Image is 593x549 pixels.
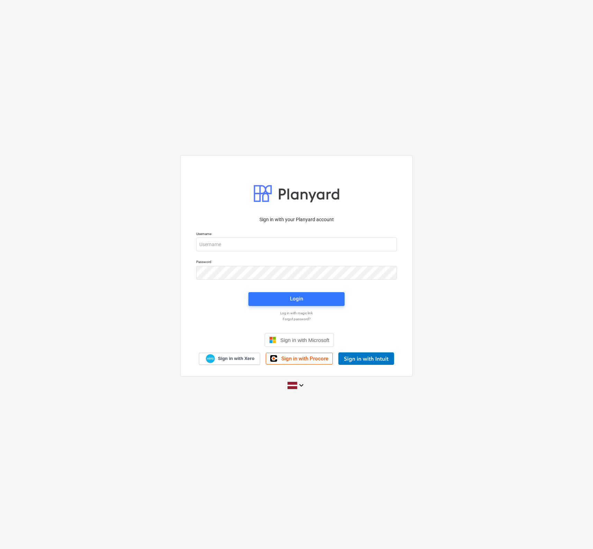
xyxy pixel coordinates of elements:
a: Log in with magic link [193,311,400,315]
p: Username [196,232,397,237]
a: Sign in with Procore [266,353,333,364]
input: Username [196,237,397,251]
p: Sign in with your Planyard account [196,216,397,223]
span: Sign in with Microsoft [280,337,329,343]
div: Login [290,294,303,303]
span: Sign in with Xero [218,355,254,362]
img: Microsoft logo [269,336,276,343]
button: Login [248,292,345,306]
a: Forgot password? [193,317,400,321]
i: keyboard_arrow_down [297,381,305,389]
p: Password [196,260,397,265]
span: Sign in with Procore [281,355,328,362]
img: Xero logo [206,354,215,363]
a: Sign in with Xero [199,353,261,365]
